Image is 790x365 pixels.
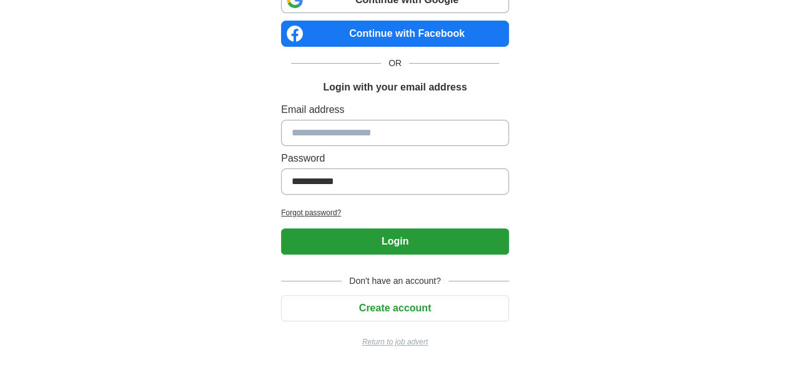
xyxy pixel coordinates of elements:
[281,295,509,321] button: Create account
[281,336,509,348] a: Return to job advert
[281,228,509,255] button: Login
[323,80,467,95] h1: Login with your email address
[281,207,509,218] a: Forgot password?
[281,102,509,117] label: Email address
[281,21,509,47] a: Continue with Facebook
[381,57,409,70] span: OR
[342,275,448,288] span: Don't have an account?
[281,151,509,166] label: Password
[281,303,509,313] a: Create account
